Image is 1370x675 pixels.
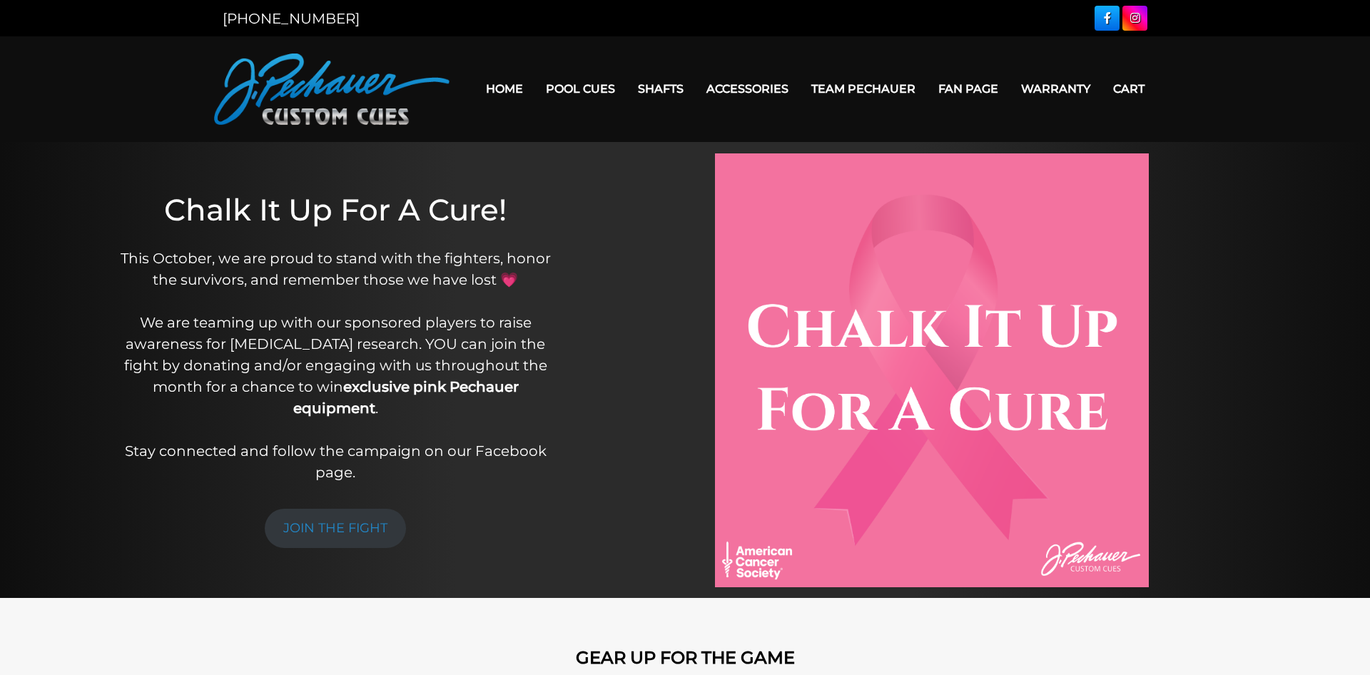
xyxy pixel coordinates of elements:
a: Warranty [1010,71,1102,107]
h1: Chalk It Up For A Cure! [110,192,561,228]
a: Fan Page [927,71,1010,107]
a: Pool Cues [534,71,626,107]
a: Accessories [695,71,800,107]
p: This October, we are proud to stand with the fighters, honor the survivors, and remember those we... [110,248,561,483]
a: Home [475,71,534,107]
a: JOIN THE FIGHT [265,509,406,548]
a: [PHONE_NUMBER] [223,10,360,27]
strong: exclusive pink Pechauer equipment [293,378,519,417]
strong: GEAR UP FOR THE GAME [576,647,795,668]
a: Shafts [626,71,695,107]
img: Pechauer Custom Cues [214,54,450,125]
a: Cart [1102,71,1156,107]
a: Team Pechauer [800,71,927,107]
